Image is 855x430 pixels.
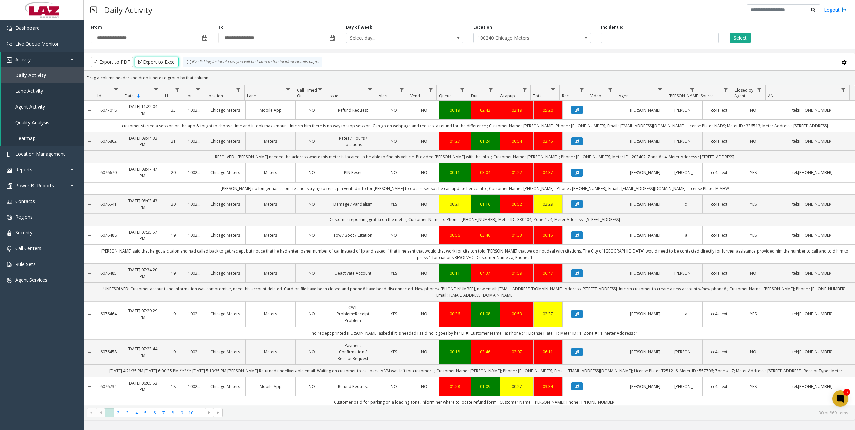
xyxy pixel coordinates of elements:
[209,383,241,390] a: Chicago Meters
[250,270,291,276] a: Meters
[126,346,158,358] a: [DATE] 07:23:44 PM
[99,349,118,355] a: 6076458
[7,26,12,31] img: 'icon'
[90,2,97,18] img: pageIcon
[99,232,118,238] a: 6076488
[84,312,95,317] a: Collapse Details
[443,232,467,238] a: 00:56
[332,201,374,207] a: Damage / Vandalism
[475,138,496,144] a: 01:24
[707,201,732,207] a: cc4allext
[774,270,851,276] a: tel:[PHONE_NUMBER]
[382,107,406,113] a: NO
[414,169,435,176] a: NO
[209,270,241,276] a: Chicago Meters
[504,107,529,113] div: 02:19
[504,270,529,276] a: 01:59
[414,349,435,355] a: NO
[209,201,241,207] a: Chicago Meters
[674,201,698,207] a: x
[538,232,558,238] a: 06:15
[99,270,118,276] a: 6076485
[300,201,324,207] a: NO
[15,25,40,31] span: Dashboard
[624,138,666,144] a: [PERSON_NAME]
[538,138,558,144] a: 03:45
[755,85,764,94] a: Closed by Agent Filter Menu
[250,201,291,207] a: Meters
[209,138,241,144] a: Chicago Meters
[656,85,665,94] a: Agent Filter Menu
[300,270,324,276] a: NO
[126,198,158,210] a: [DATE] 08:03:43 PM
[707,232,732,238] a: cc4allext
[721,85,730,94] a: Source Filter Menu
[95,213,855,226] td: Customer reporting graffiti on the meter; Customer Name : x; Phone : [PHONE_NUMBER]; Meter ID : 3...
[234,85,243,94] a: Location Filter Menu
[99,201,118,207] a: 6076541
[624,349,666,355] a: [PERSON_NAME]
[774,169,851,176] a: tel:[PHONE_NUMBER]
[538,311,558,317] div: 02:37
[126,308,158,320] a: [DATE] 07:29:29 PM
[167,311,180,317] a: 19
[15,88,43,94] span: Lane Activity
[443,383,467,390] a: 01:58
[674,138,698,144] a: [PERSON_NAME]
[328,33,336,43] span: Toggle popup
[421,138,427,144] span: NO
[346,33,440,43] span: Select day...
[504,201,529,207] div: 00:52
[520,85,529,94] a: Wrapup Filter Menu
[84,271,95,276] a: Collapse Details
[475,349,496,355] a: 03:46
[99,138,118,144] a: 6076802
[443,311,467,317] a: 00:36
[674,232,698,238] a: a
[84,170,95,176] a: Collapse Details
[15,151,65,157] span: Location Management
[624,232,666,238] a: [PERSON_NAME]
[504,232,529,238] a: 01:33
[740,169,766,176] a: YES
[91,57,133,67] button: Export to PDF
[504,169,529,176] div: 01:22
[707,107,732,113] a: cc4allext
[188,107,201,113] a: 100240
[624,201,666,207] a: [PERSON_NAME]
[84,233,95,238] a: Collapse Details
[382,201,406,207] a: YES
[1,99,84,115] a: Agent Activity
[167,107,180,113] a: 23
[397,85,406,94] a: Alert Filter Menu
[577,85,586,94] a: Rec. Filter Menu
[15,41,59,47] span: Live Queue Monitor
[332,232,374,238] a: Tow / Boot / Citation
[188,138,201,144] a: 100240
[7,199,12,204] img: 'icon'
[126,380,158,393] a: [DATE] 06:05:53 PM
[443,107,467,113] a: 00:19
[504,138,529,144] a: 00:54
[188,311,201,317] a: 100240
[95,365,855,377] td: ' [DATE] 4:21:35 PM [DATE] 6:00:35 PM ***** [DATE] 5:13:35 PM [PERSON_NAME] Returned undeliverabl...
[84,202,95,207] a: Collapse Details
[1,115,84,130] a: Quality Analysis
[538,169,558,176] div: 04:37
[332,169,374,176] a: PIN Reset
[504,349,529,355] div: 02:07
[7,278,12,283] img: 'icon'
[443,169,467,176] div: 00:11
[538,107,558,113] a: 05:20
[475,311,496,317] div: 01:08
[538,349,558,355] div: 06:11
[443,201,467,207] a: 00:21
[839,85,848,94] a: ANI Filter Menu
[188,383,201,390] a: 100240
